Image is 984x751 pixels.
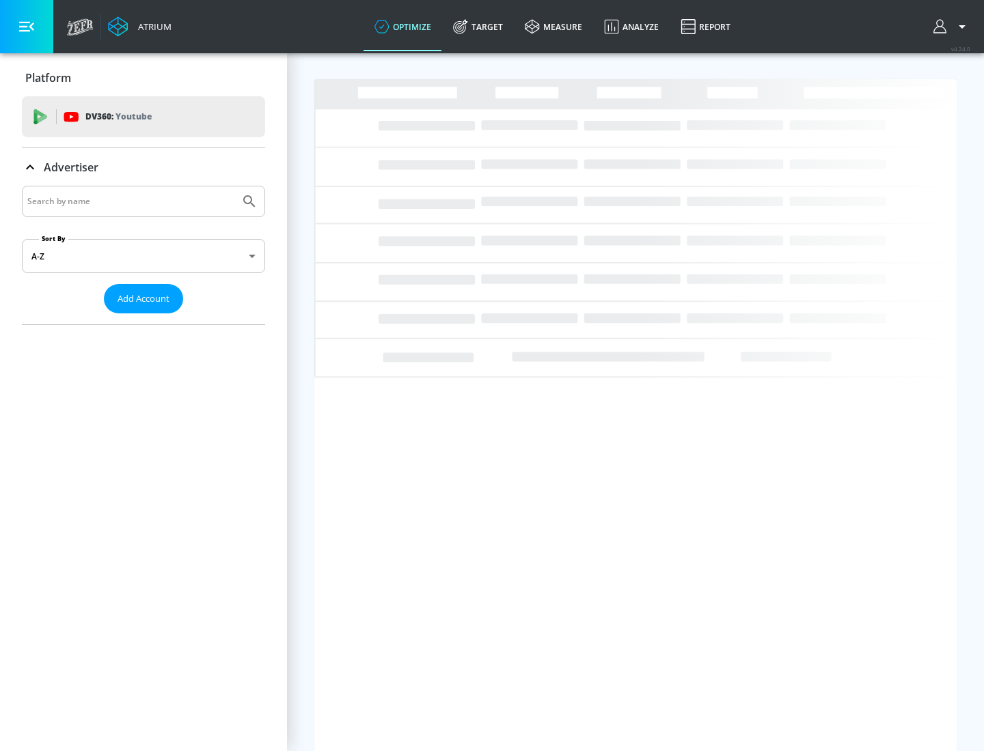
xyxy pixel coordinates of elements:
[22,59,265,97] div: Platform
[22,186,265,324] div: Advertiser
[514,2,593,51] a: measure
[27,193,234,210] input: Search by name
[85,109,152,124] p: DV360:
[108,16,172,37] a: Atrium
[442,2,514,51] a: Target
[25,70,71,85] p: Platform
[670,2,741,51] a: Report
[22,148,265,186] div: Advertiser
[593,2,670,51] a: Analyze
[44,160,98,175] p: Advertiser
[39,234,68,243] label: Sort By
[104,284,183,313] button: Add Account
[133,20,172,33] div: Atrium
[118,291,169,307] span: Add Account
[364,2,442,51] a: optimize
[22,239,265,273] div: A-Z
[115,109,152,124] p: Youtube
[951,45,970,53] span: v 4.24.0
[22,96,265,137] div: DV360: Youtube
[22,313,265,324] nav: list of Advertiser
